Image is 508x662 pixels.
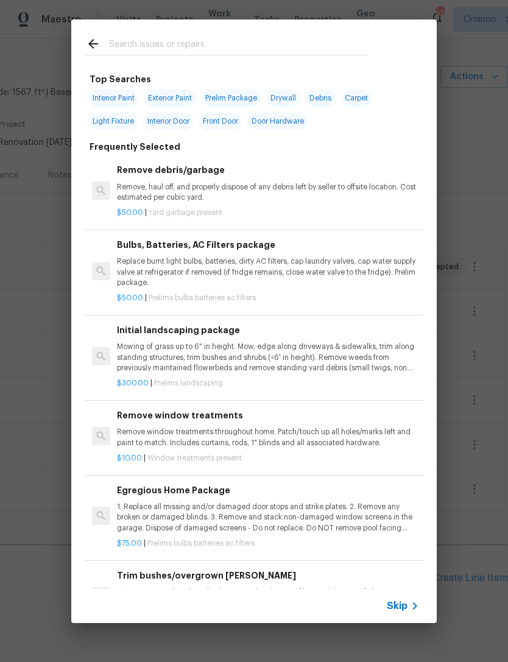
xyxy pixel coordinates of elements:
span: $300.00 [117,379,149,387]
span: $50.00 [117,209,143,216]
span: Front Door [199,113,242,130]
span: $75.00 [117,540,142,547]
span: Prelims landscaping [154,379,223,387]
h6: Remove debris/garbage [117,163,419,177]
span: Interior Door [144,113,193,130]
h6: Initial landscaping package [117,323,419,337]
p: 1. Replace all missing and/or damaged door stops and strike plates. 2. Remove any broken or damag... [117,502,419,533]
h6: Top Searches [90,72,151,86]
h6: Frequently Selected [90,140,180,153]
h6: Trim bushes/overgrown [PERSON_NAME] [117,569,419,582]
span: Carpet [341,90,372,107]
span: $50.00 [117,294,143,301]
p: Mowing of grass up to 6" in height. Mow, edge along driveways & sidewalks, trim along standing st... [117,342,419,373]
p: Trim overgrown hegdes & bushes around perimeter of home giving 12" of clearance. Properly dispose... [117,587,419,608]
span: Prelim Package [202,90,261,107]
span: Window treatments present [147,454,242,462]
p: Remove, haul off, and properly dispose of any debris left by seller to offsite location. Cost est... [117,182,419,203]
h6: Bulbs, Batteries, AC Filters package [117,238,419,252]
input: Search issues or repairs [109,37,367,55]
h6: Remove window treatments [117,409,419,422]
h6: Egregious Home Package [117,484,419,497]
p: | [117,208,419,218]
span: Prelims bulbs batteries ac filters [149,294,256,301]
span: Yard garbage present [149,209,222,216]
span: Prelims bulbs batteries ac filters [147,540,255,547]
span: Interior Paint [89,90,138,107]
p: | [117,293,419,303]
span: Exterior Paint [144,90,196,107]
p: | [117,378,419,389]
span: Drywall [267,90,300,107]
span: Skip [387,600,407,612]
p: Replace burnt light bulbs, batteries, dirty AC filters, cap laundry valves, cap water supply valv... [117,256,419,287]
span: $10.00 [117,454,142,462]
span: Debris [306,90,335,107]
p: | [117,453,419,463]
p: | [117,538,419,549]
span: Light Fixture [89,113,138,130]
p: Remove window treatments throughout home. Patch/touch up all holes/marks left and paint to match.... [117,427,419,448]
span: Door Hardware [248,113,308,130]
